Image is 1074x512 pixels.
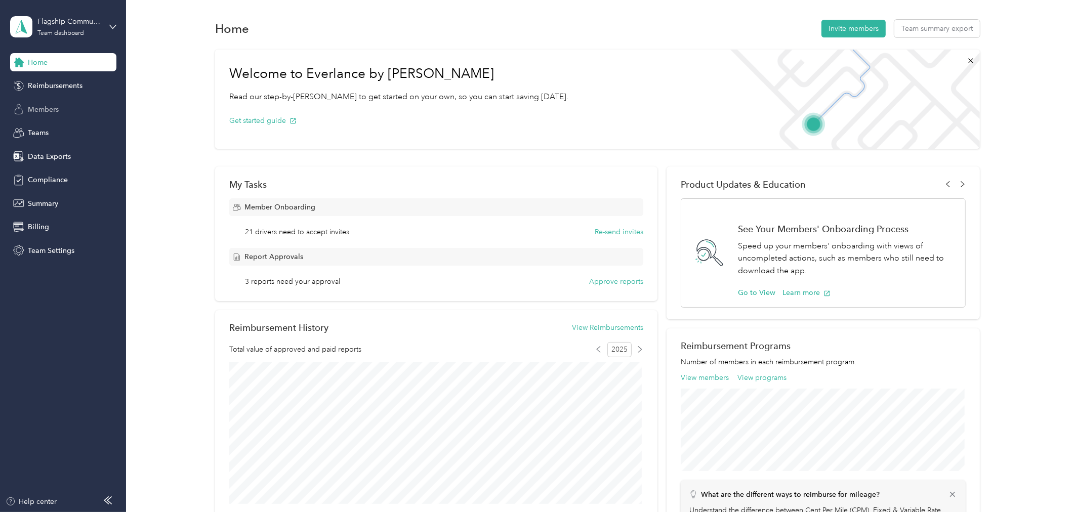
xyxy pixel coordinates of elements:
[607,342,632,357] span: 2025
[37,16,101,27] div: Flagship Communities
[37,30,84,36] div: Team dashboard
[229,66,568,82] h1: Welcome to Everlance by [PERSON_NAME]
[28,175,68,185] span: Compliance
[28,222,49,232] span: Billing
[229,115,297,126] button: Get started guide
[6,496,57,507] button: Help center
[229,322,328,333] h2: Reimbursement History
[28,104,59,115] span: Members
[28,127,49,138] span: Teams
[738,240,955,277] p: Speed up your members' onboarding with views of uncompleted actions, such as members who still ne...
[720,50,980,149] img: Welcome to everlance
[782,287,831,298] button: Learn more
[738,287,775,298] button: Go to View
[28,151,71,162] span: Data Exports
[701,489,880,500] p: What are the different ways to reimburse for mileage?
[28,198,58,209] span: Summary
[28,57,48,68] span: Home
[28,245,74,256] span: Team Settings
[738,224,955,234] h1: See Your Members' Onboarding Process
[245,276,341,287] span: 3 reports need your approval
[229,179,643,190] div: My Tasks
[681,372,729,383] button: View members
[821,20,886,37] button: Invite members
[28,80,82,91] span: Reimbursements
[681,357,966,367] p: Number of members in each reimbursement program.
[1017,455,1074,512] iframe: Everlance-gr Chat Button Frame
[589,276,643,287] button: Approve reports
[245,227,350,237] span: 21 drivers need to accept invites
[229,344,361,355] span: Total value of approved and paid reports
[229,91,568,103] p: Read our step-by-[PERSON_NAME] to get started on your own, so you can start saving [DATE].
[681,340,966,351] h2: Reimbursement Programs
[572,322,643,333] button: View Reimbursements
[244,202,315,212] span: Member Onboarding
[894,20,980,37] button: Team summary export
[595,227,643,237] button: Re-send invites
[244,251,303,262] span: Report Approvals
[681,179,806,190] span: Product Updates & Education
[215,23,249,34] h1: Home
[737,372,787,383] button: View programs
